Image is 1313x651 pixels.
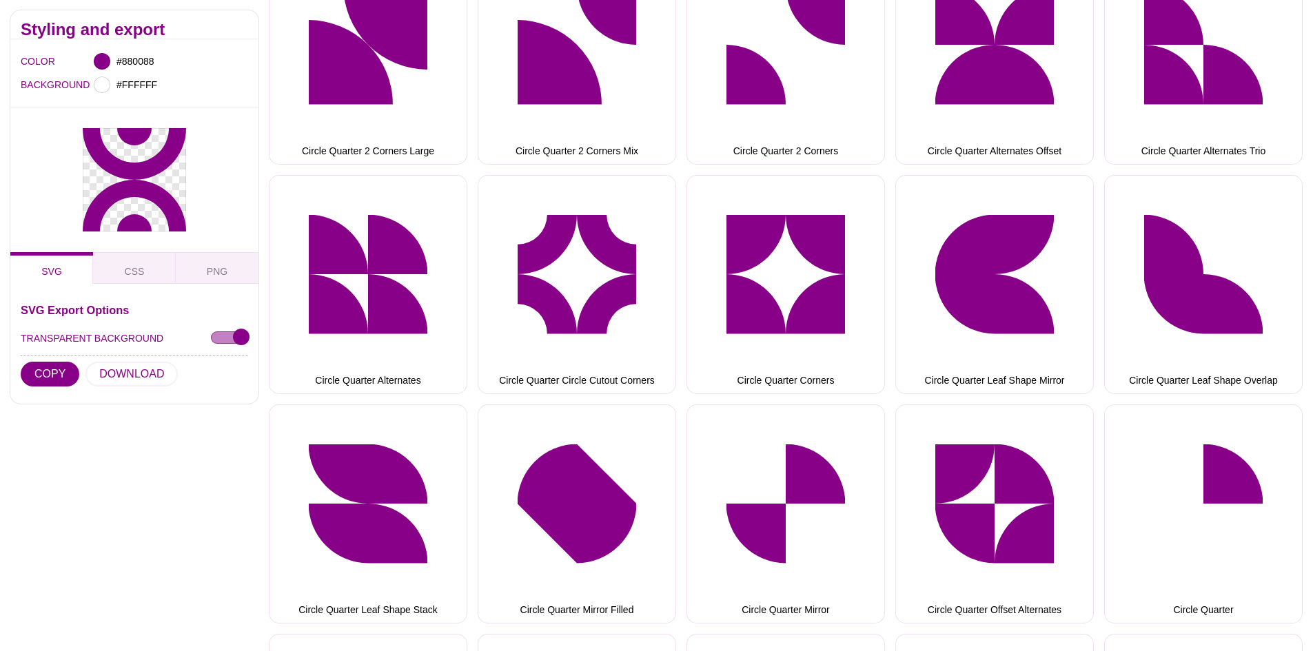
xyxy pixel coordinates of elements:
[85,362,178,386] button: DOWNLOAD
[1104,175,1303,394] button: Circle Quarter Leaf Shape Overlap
[21,304,248,316] h3: SVG Export Options
[686,404,885,623] button: Circle Quarter Mirror
[478,175,676,394] button: Circle Quarter Circle Cutout Corners
[176,252,258,284] button: PNG
[269,175,467,394] button: Circle Quarter Alternates
[21,24,248,35] h2: Styling and export
[895,404,1094,623] button: Circle Quarter Offset Alternates
[1104,404,1303,623] button: Circle Quarter
[125,266,145,277] span: CSS
[93,252,176,284] button: CSS
[21,329,163,347] label: TRANSPARENT BACKGROUND
[686,175,885,394] button: Circle Quarter Corners
[21,76,38,94] label: BACKGROUND
[21,52,38,70] label: COLOR
[269,404,467,623] button: Circle Quarter Leaf Shape Stack
[207,266,227,277] span: PNG
[478,404,676,623] button: Circle Quarter Mirror Filled
[21,362,79,386] button: COPY
[895,175,1094,394] button: Circle Quarter Leaf Shape Mirror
